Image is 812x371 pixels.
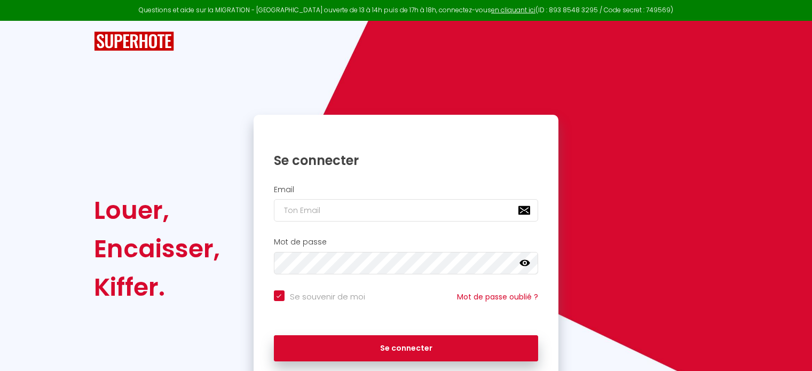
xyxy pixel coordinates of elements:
[274,199,539,222] input: Ton Email
[274,185,539,194] h2: Email
[94,191,220,230] div: Louer,
[491,5,535,14] a: en cliquant ici
[274,152,539,169] h1: Se connecter
[94,268,220,306] div: Kiffer.
[457,291,538,302] a: Mot de passe oublié ?
[94,230,220,268] div: Encaisser,
[274,335,539,362] button: Se connecter
[274,238,539,247] h2: Mot de passe
[94,31,174,51] img: SuperHote logo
